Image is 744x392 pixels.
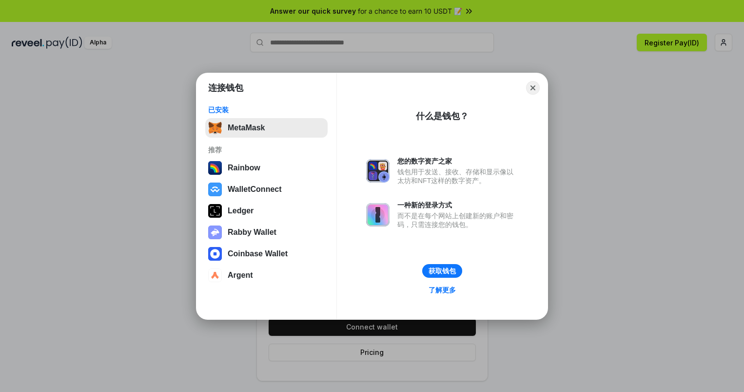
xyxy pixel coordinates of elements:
img: svg+xml,%3Csvg%20xmlns%3D%22http%3A%2F%2Fwww.w3.org%2F2000%2Fsvg%22%20width%3D%2228%22%20height%3... [208,204,222,218]
div: Coinbase Wallet [228,249,288,258]
div: 一种新的登录方式 [397,201,518,209]
button: Rainbow [205,158,328,178]
div: 获取钱包 [429,267,456,275]
div: Rainbow [228,164,260,172]
div: MetaMask [228,124,265,132]
img: svg+xml,%3Csvg%20width%3D%2228%22%20height%3D%2228%22%20viewBox%3D%220%200%2028%2028%22%20fill%3D... [208,268,222,282]
div: Ledger [228,206,254,215]
div: Argent [228,271,253,280]
div: 钱包用于发送、接收、存储和显示像以太坊和NFT这样的数字资产。 [397,167,518,185]
img: svg+xml,%3Csvg%20width%3D%2228%22%20height%3D%2228%22%20viewBox%3D%220%200%2028%2028%22%20fill%3D... [208,247,222,261]
img: svg+xml,%3Csvg%20width%3D%22120%22%20height%3D%22120%22%20viewBox%3D%220%200%20120%20120%22%20fil... [208,161,222,175]
img: svg+xml,%3Csvg%20xmlns%3D%22http%3A%2F%2Fwww.w3.org%2F2000%2Fsvg%22%20fill%3D%22none%22%20viewBox... [366,159,390,183]
button: Rabby Wallet [205,223,328,242]
div: 推荐 [208,145,325,154]
button: MetaMask [205,118,328,138]
div: 什么是钱包？ [416,110,469,122]
div: WalletConnect [228,185,282,194]
h1: 连接钱包 [208,82,243,94]
div: 您的数字资产之家 [397,157,518,165]
button: 获取钱包 [422,264,462,278]
div: 而不是在每个网站上创建新的账户和密码，只需连接您的钱包。 [397,211,518,229]
img: svg+xml,%3Csvg%20fill%3D%22none%22%20height%3D%2233%22%20viewBox%3D%220%200%2035%2033%22%20width%... [208,121,222,135]
button: Argent [205,266,328,285]
img: svg+xml,%3Csvg%20xmlns%3D%22http%3A%2F%2Fwww.w3.org%2F2000%2Fsvg%22%20fill%3D%22none%22%20viewBox... [366,203,390,227]
button: WalletConnect [205,180,328,199]
div: 了解更多 [429,286,456,294]
button: Coinbase Wallet [205,244,328,264]
button: Close [526,81,540,95]
button: Ledger [205,201,328,221]
img: svg+xml,%3Csvg%20xmlns%3D%22http%3A%2F%2Fwww.w3.org%2F2000%2Fsvg%22%20fill%3D%22none%22%20viewBox... [208,226,222,239]
img: svg+xml,%3Csvg%20width%3D%2228%22%20height%3D%2228%22%20viewBox%3D%220%200%2028%2028%22%20fill%3D... [208,183,222,196]
a: 了解更多 [423,284,462,296]
div: 已安装 [208,105,325,114]
div: Rabby Wallet [228,228,276,237]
